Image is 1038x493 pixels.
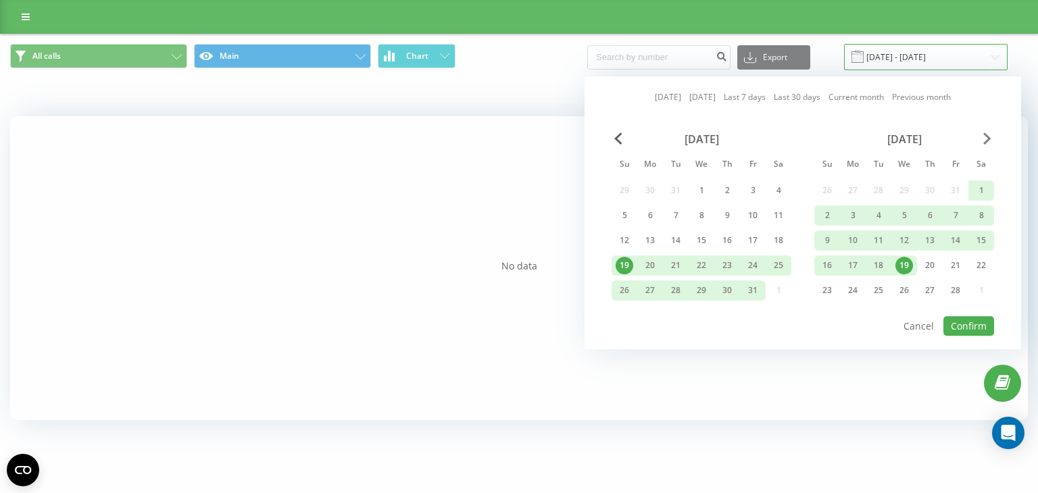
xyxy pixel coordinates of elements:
span: All calls [32,51,61,61]
div: Sun Feb 16, 2025 [814,255,840,276]
div: 28 [947,282,964,299]
div: 18 [870,257,887,274]
div: 20 [641,257,659,274]
div: Thu Jan 16, 2025 [714,230,740,251]
div: 9 [718,207,736,224]
a: Current month [829,91,884,104]
div: Thu Jan 30, 2025 [714,280,740,301]
div: Wed Jan 8, 2025 [689,205,714,226]
div: Sun Feb 23, 2025 [814,280,840,301]
div: 3 [844,207,862,224]
div: 23 [718,257,736,274]
div: Thu Jan 23, 2025 [714,255,740,276]
div: Sat Jan 4, 2025 [766,180,791,201]
div: 19 [616,257,633,274]
div: Wed Jan 1, 2025 [689,180,714,201]
div: 27 [921,282,939,299]
div: Sun Feb 2, 2025 [814,205,840,226]
div: 14 [947,232,964,249]
div: Tue Feb 11, 2025 [866,230,891,251]
div: Sat Feb 1, 2025 [968,180,994,201]
a: [DATE] [689,91,716,104]
div: 12 [895,232,913,249]
div: Thu Jan 9, 2025 [714,205,740,226]
div: 5 [895,207,913,224]
div: 4 [770,182,787,199]
div: 26 [616,282,633,299]
div: Sat Feb 8, 2025 [968,205,994,226]
div: Tue Feb 25, 2025 [866,280,891,301]
div: Mon Jan 27, 2025 [637,280,663,301]
div: 5 [616,207,633,224]
abbr: Monday [843,155,863,176]
div: Mon Feb 10, 2025 [840,230,866,251]
div: 13 [641,232,659,249]
div: 3 [744,182,762,199]
div: 2 [718,182,736,199]
div: Tue Jan 14, 2025 [663,230,689,251]
div: Tue Jan 7, 2025 [663,205,689,226]
div: Sat Jan 11, 2025 [766,205,791,226]
div: Wed Feb 19, 2025 [891,255,917,276]
abbr: Sunday [817,155,837,176]
div: 24 [844,282,862,299]
div: 25 [870,282,887,299]
div: Fri Feb 14, 2025 [943,230,968,251]
div: 12 [616,232,633,249]
div: Fri Jan 3, 2025 [740,180,766,201]
div: Mon Jan 6, 2025 [637,205,663,226]
abbr: Friday [945,155,966,176]
div: 9 [818,232,836,249]
div: Thu Feb 27, 2025 [917,280,943,301]
div: 27 [641,282,659,299]
abbr: Wednesday [691,155,712,176]
div: Thu Feb 6, 2025 [917,205,943,226]
div: 21 [667,257,685,274]
div: [DATE] [814,132,994,146]
div: Wed Jan 29, 2025 [689,280,714,301]
span: Chart [406,51,428,61]
abbr: Sunday [614,155,635,176]
div: 24 [744,257,762,274]
div: 6 [921,207,939,224]
div: Mon Feb 3, 2025 [840,205,866,226]
div: 22 [693,257,710,274]
button: Open CMP widget [7,454,39,486]
div: 7 [947,207,964,224]
div: 28 [667,282,685,299]
div: 15 [972,232,990,249]
div: Wed Feb 12, 2025 [891,230,917,251]
div: 31 [744,282,762,299]
div: 30 [718,282,736,299]
abbr: Wednesday [894,155,914,176]
a: Last 30 days [774,91,820,104]
div: Fri Feb 21, 2025 [943,255,968,276]
div: 15 [693,232,710,249]
button: All calls [10,44,187,68]
a: Previous month [892,91,951,104]
div: Mon Feb 24, 2025 [840,280,866,301]
button: Cancel [896,316,941,336]
div: 10 [844,232,862,249]
div: Sun Jan 19, 2025 [612,255,637,276]
div: Wed Jan 22, 2025 [689,255,714,276]
abbr: Tuesday [666,155,686,176]
div: 18 [770,232,787,249]
span: Next Month [983,132,991,145]
div: 16 [718,232,736,249]
div: Sat Jan 18, 2025 [766,230,791,251]
div: Fri Feb 28, 2025 [943,280,968,301]
abbr: Thursday [717,155,737,176]
button: Export [737,45,810,70]
div: 1 [972,182,990,199]
div: Thu Feb 13, 2025 [917,230,943,251]
div: 23 [818,282,836,299]
abbr: Friday [743,155,763,176]
div: 22 [972,257,990,274]
div: 8 [972,207,990,224]
div: 14 [667,232,685,249]
div: Tue Feb 18, 2025 [866,255,891,276]
div: Wed Jan 15, 2025 [689,230,714,251]
span: Previous Month [614,132,622,145]
div: 4 [870,207,887,224]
